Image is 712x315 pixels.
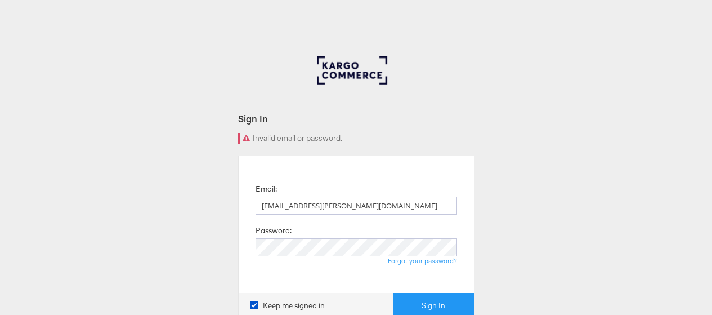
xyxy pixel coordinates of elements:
[238,133,474,144] div: Invalid email or password.
[256,197,457,215] input: Email
[388,256,457,265] a: Forgot your password?
[238,112,474,125] div: Sign In
[256,184,277,194] label: Email:
[256,225,292,236] label: Password:
[250,300,325,311] label: Keep me signed in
